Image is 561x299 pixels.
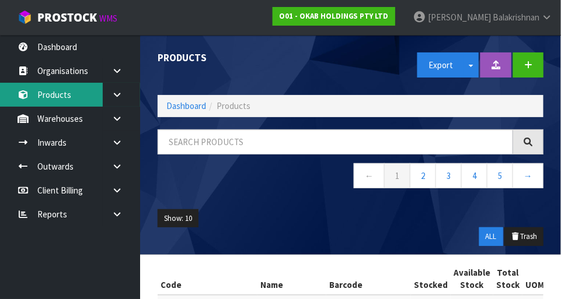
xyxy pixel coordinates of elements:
a: Dashboard [166,100,206,111]
a: → [513,163,543,188]
button: Export [417,52,464,78]
a: 1 [384,163,410,188]
a: 4 [461,163,487,188]
a: 5 [487,163,513,188]
th: Stocked [411,263,451,295]
button: Show: 10 [158,209,198,228]
th: Name [257,263,326,295]
th: Code [158,263,257,295]
small: WMS [99,13,117,24]
a: ← [354,163,385,188]
h1: Products [158,52,342,64]
strong: O01 - OKAB HOLDINGS PTY LTD [279,11,389,21]
span: ProStock [37,10,97,25]
a: O01 - OKAB HOLDINGS PTY LTD [273,7,395,26]
input: Search products [158,129,513,154]
a: 2 [410,163,436,188]
button: Trash [504,227,543,246]
th: Total Stock [493,263,522,295]
span: Balakrishnan [493,12,539,23]
span: Products [217,100,250,111]
span: [PERSON_NAME] [428,12,491,23]
a: 3 [435,163,462,188]
th: Barcode [326,263,411,295]
nav: Page navigation [158,163,543,192]
th: Available Stock [451,263,493,295]
img: cube-alt.png [18,10,32,24]
button: ALL [479,227,503,246]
